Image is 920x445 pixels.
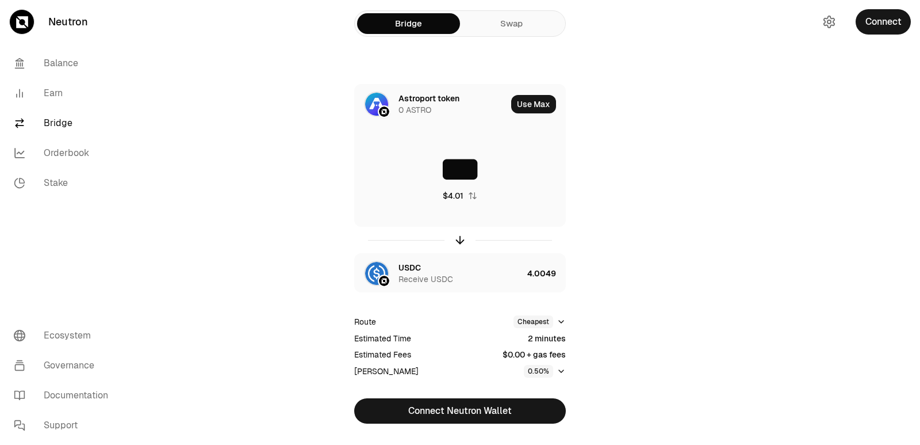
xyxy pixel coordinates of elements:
[354,366,419,377] div: [PERSON_NAME]
[365,93,388,116] img: ASTRO Logo
[856,9,911,35] button: Connect
[443,190,477,201] button: $4.01
[5,78,124,108] a: Earn
[524,365,553,378] div: 0.50%
[5,381,124,410] a: Documentation
[357,13,460,34] a: Bridge
[460,13,563,34] a: Swap
[355,254,565,293] button: USDC LogoNeutron LogoUSDCReceive USDC4.0049
[5,138,124,168] a: Orderbook
[513,315,566,328] button: Cheapest
[355,254,523,293] div: USDC LogoNeutron LogoUSDCReceive USDC
[524,365,566,378] button: 0.50%
[354,398,566,424] button: Connect Neutron Wallet
[511,95,556,113] button: Use Max
[5,321,124,351] a: Ecosystem
[527,254,565,293] div: 4.0049
[5,351,124,381] a: Governance
[354,316,376,328] div: Route
[398,273,453,285] div: Receive USDC
[355,85,507,124] div: ASTRO LogoNeutron LogoAstroport token0 ASTRO
[528,333,566,344] div: 2 minutes
[5,48,124,78] a: Balance
[354,333,411,344] div: Estimated Time
[503,349,566,360] div: $0.00 + gas fees
[398,262,421,273] div: USDC
[354,349,411,360] div: Estimated Fees
[379,107,389,117] img: Neutron Logo
[365,262,388,285] img: USDC Logo
[5,108,124,138] a: Bridge
[513,315,553,328] div: Cheapest
[443,190,463,201] div: $4.01
[5,410,124,440] a: Support
[379,276,389,286] img: Neutron Logo
[398,93,459,104] div: Astroport token
[5,168,124,198] a: Stake
[398,104,431,116] div: 0 ASTRO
